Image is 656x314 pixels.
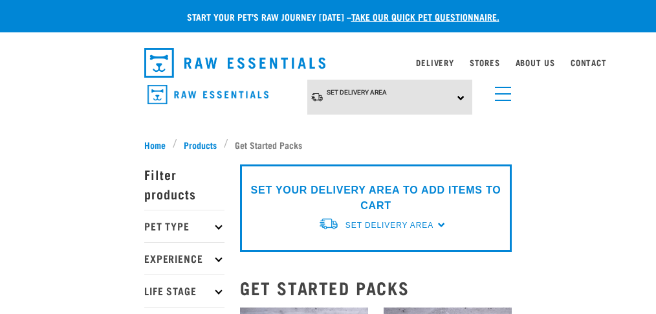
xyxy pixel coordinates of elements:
[318,217,339,230] img: van-moving.png
[516,60,555,65] a: About Us
[470,60,500,65] a: Stores
[144,275,224,307] p: Life Stage
[177,138,224,151] a: Products
[144,210,224,242] p: Pet Type
[144,138,512,151] nav: breadcrumbs
[148,85,268,105] img: Raw Essentials Logo
[144,138,173,151] a: Home
[144,242,224,275] p: Experience
[144,158,224,210] p: Filter products
[351,14,499,19] a: take our quick pet questionnaire.
[571,60,607,65] a: Contact
[240,278,512,298] h2: Get Started Packs
[144,138,166,151] span: Home
[144,48,325,78] img: Raw Essentials Logo
[488,79,512,102] a: menu
[184,138,217,151] span: Products
[416,60,454,65] a: Delivery
[327,89,387,96] span: Set Delivery Area
[134,43,522,83] nav: dropdown navigation
[345,221,433,230] span: Set Delivery Area
[250,183,502,214] p: SET YOUR DELIVERY AREA TO ADD ITEMS TO CART
[311,92,323,102] img: van-moving.png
